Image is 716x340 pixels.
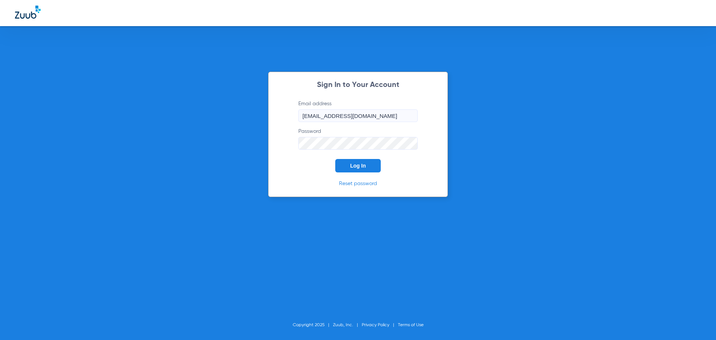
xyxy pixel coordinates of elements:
[298,100,418,122] label: Email address
[287,81,429,89] h2: Sign In to Your Account
[333,321,362,329] li: Zuub, Inc.
[298,137,418,150] input: Password
[362,323,389,327] a: Privacy Policy
[298,109,418,122] input: Email address
[15,6,41,19] img: Zuub Logo
[335,159,381,172] button: Log In
[298,128,418,150] label: Password
[398,323,424,327] a: Terms of Use
[293,321,333,329] li: Copyright 2025
[350,163,366,169] span: Log In
[339,181,377,186] a: Reset password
